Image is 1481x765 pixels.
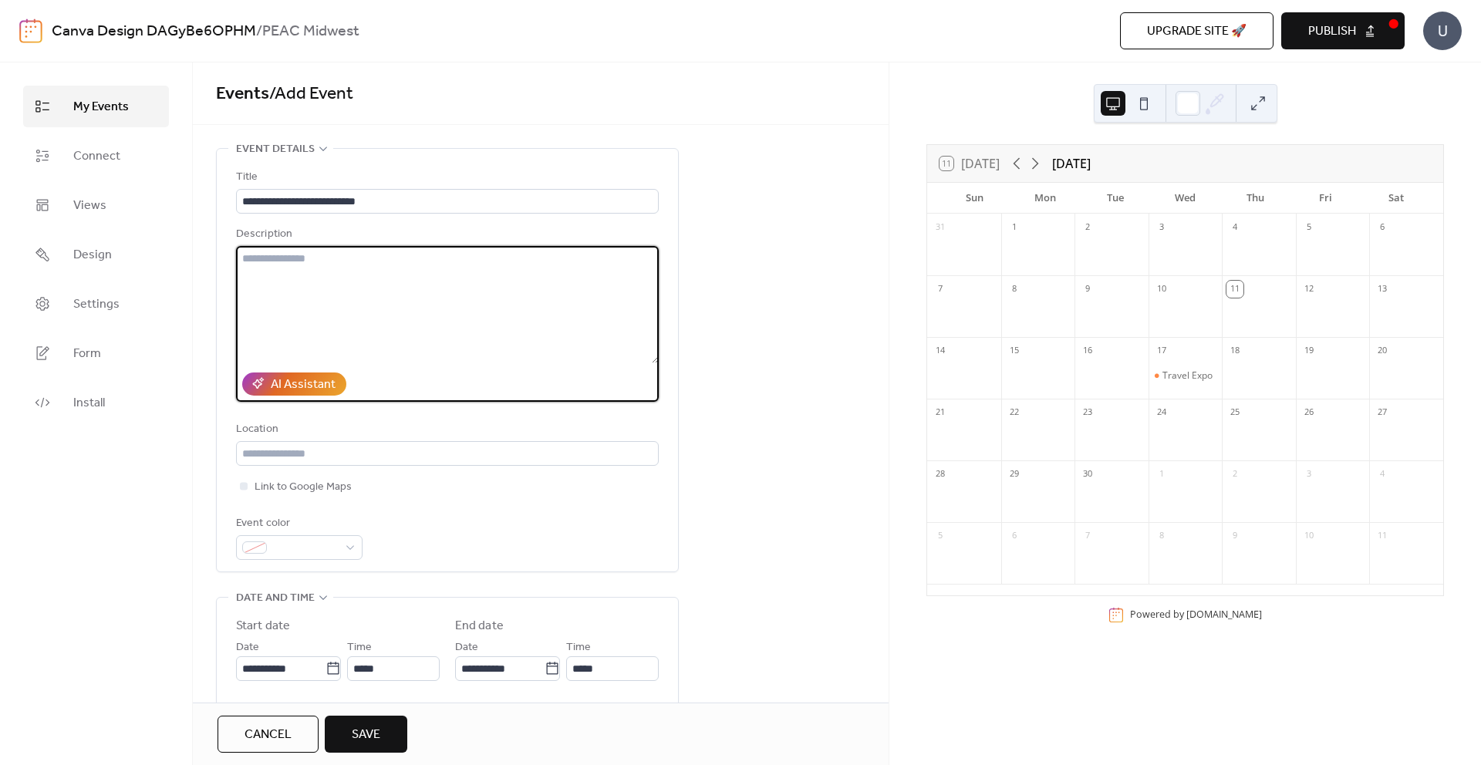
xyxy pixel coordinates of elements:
button: Cancel [218,716,319,753]
span: Publish [1308,22,1356,41]
div: 29 [1006,466,1023,483]
div: 6 [1006,527,1023,544]
div: Thu [1220,183,1290,214]
div: Fri [1290,183,1361,214]
span: Event details [236,140,315,159]
button: Save [325,716,407,753]
div: Sun [940,183,1010,214]
div: 4 [1226,219,1243,236]
span: / Add Event [269,77,353,111]
span: Install [73,394,105,413]
div: 4 [1374,466,1391,483]
div: Tue [1080,183,1150,214]
div: 23 [1079,404,1096,421]
div: Travel Expo [1149,369,1223,382]
div: 11 [1226,281,1243,298]
div: 2 [1079,219,1096,236]
div: 20 [1374,342,1391,359]
a: My Events [23,86,169,127]
div: Location [236,420,656,439]
span: Save [352,726,380,744]
span: All day [255,700,285,719]
button: AI Assistant [242,372,346,396]
div: 17 [1153,342,1170,359]
div: 24 [1153,404,1170,421]
span: Settings [73,295,120,314]
div: 1 [1006,219,1023,236]
span: Cancel [245,726,292,744]
div: 9 [1079,281,1096,298]
a: Connect [23,135,169,177]
div: 22 [1006,404,1023,421]
div: Title [236,168,656,187]
a: [DOMAIN_NAME] [1186,608,1262,621]
span: Time [347,639,372,657]
div: AI Assistant [271,376,336,394]
span: My Events [73,98,129,116]
div: 13 [1374,281,1391,298]
div: 19 [1301,342,1317,359]
div: 9 [1226,527,1243,544]
div: 5 [932,527,949,544]
div: 12 [1301,281,1317,298]
div: 6 [1374,219,1391,236]
div: 10 [1301,527,1317,544]
div: Mon [1010,183,1080,214]
div: Start date [236,617,290,635]
div: 3 [1153,219,1170,236]
span: Date [455,639,478,657]
div: 3 [1301,466,1317,483]
div: 11 [1374,527,1391,544]
span: Date and time [236,589,315,608]
a: Install [23,382,169,423]
span: Time [566,639,591,657]
a: Settings [23,283,169,325]
span: Connect [73,147,120,166]
div: 31 [932,219,949,236]
div: 14 [932,342,949,359]
span: Form [73,345,101,363]
button: Upgrade site 🚀 [1120,12,1274,49]
div: 7 [932,281,949,298]
div: 26 [1301,404,1317,421]
div: 10 [1153,281,1170,298]
a: Canva Design DAGyBe6OPHM [52,17,256,46]
div: 27 [1374,404,1391,421]
div: 8 [1153,527,1170,544]
a: Form [23,332,169,374]
div: U [1423,12,1462,50]
div: Event color [236,514,359,533]
span: Date [236,639,259,657]
div: 15 [1006,342,1023,359]
div: 16 [1079,342,1096,359]
img: logo [19,19,42,43]
a: Events [216,77,269,111]
span: Upgrade site 🚀 [1147,22,1247,41]
div: 21 [932,404,949,421]
span: Views [73,197,106,215]
button: Publish [1281,12,1405,49]
a: Views [23,184,169,226]
div: Sat [1361,183,1431,214]
div: Travel Expo [1162,369,1213,382]
div: 5 [1301,219,1317,236]
div: Wed [1150,183,1220,214]
div: End date [455,617,504,635]
div: 1 [1153,466,1170,483]
div: [DATE] [1052,154,1091,173]
span: Design [73,246,112,265]
div: 2 [1226,466,1243,483]
a: Design [23,234,169,275]
div: 7 [1079,527,1096,544]
div: 28 [932,466,949,483]
div: Powered by [1130,608,1262,621]
div: 25 [1226,404,1243,421]
b: PEAC Midwest [262,17,359,46]
div: Description [236,225,656,244]
b: / [256,17,262,46]
div: 30 [1079,466,1096,483]
div: 18 [1226,342,1243,359]
span: Link to Google Maps [255,478,352,497]
div: 8 [1006,281,1023,298]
